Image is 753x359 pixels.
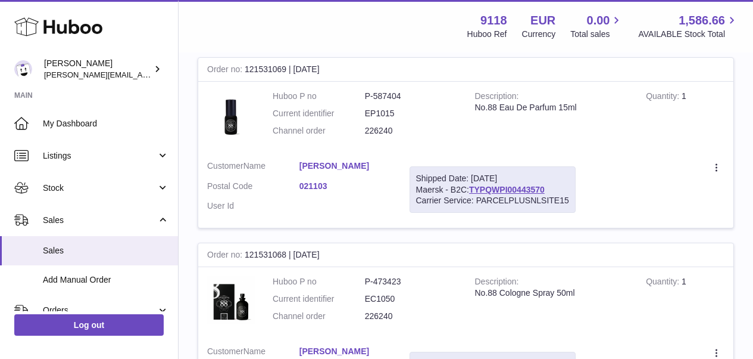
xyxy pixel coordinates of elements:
[44,58,151,81] div: [PERSON_NAME]
[365,276,457,287] dd: P-473423
[299,346,392,357] a: [PERSON_NAME]
[207,161,243,171] span: Customer
[646,91,682,104] strong: Quantity
[207,160,299,175] dt: Name
[570,29,623,40] span: Total sales
[587,13,610,29] span: 0.00
[416,173,569,184] div: Shipped Date: [DATE]
[43,245,169,256] span: Sales
[207,276,255,324] img: No.88-Cologne-50ml-cut-out.jpg
[43,305,157,316] span: Orders
[646,277,682,289] strong: Quantity
[365,311,457,322] dd: 226240
[365,125,457,137] dd: 226240
[299,160,392,172] a: [PERSON_NAME]
[637,82,733,151] td: 1
[638,13,739,40] a: 1,586.66 AVAILABLE Stock Total
[480,13,507,29] strong: 9118
[475,91,519,104] strong: Description
[207,346,243,356] span: Customer
[207,200,299,212] dt: User Id
[416,195,569,206] div: Carrier Service: PARCELPLUSNLSITE15
[207,181,299,195] dt: Postal Code
[43,215,157,226] span: Sales
[198,58,733,82] div: 121531069 | [DATE]
[43,182,157,194] span: Stock
[469,185,545,194] a: TYPQWPI00443570
[570,13,623,40] a: 0.00 Total sales
[475,102,629,113] div: No.88 Eau De Parfum 15ml
[299,181,392,192] a: 021103
[365,91,457,102] dd: P-587404
[637,267,733,337] td: 1
[522,29,556,40] div: Currency
[207,91,255,138] img: EC1015-No.88-15ml-cut-out-with-top-with-sticker-scaled.jpg
[207,250,245,262] strong: Order no
[273,108,365,119] dt: Current identifier
[273,125,365,137] dt: Channel order
[44,70,302,79] span: [PERSON_NAME][EMAIL_ADDRESS][PERSON_NAME][DOMAIN_NAME]
[273,276,365,287] dt: Huboo P no
[43,150,157,162] span: Listings
[530,13,555,29] strong: EUR
[638,29,739,40] span: AVAILABLE Stock Total
[14,60,32,78] img: freddie.sawkins@czechandspeake.com
[14,314,164,336] a: Log out
[207,64,245,77] strong: Order no
[410,166,576,213] div: Maersk - B2C:
[43,118,169,129] span: My Dashboard
[475,287,629,299] div: No.88 Cologne Spray 50ml
[467,29,507,40] div: Huboo Ref
[273,311,365,322] dt: Channel order
[273,91,365,102] dt: Huboo P no
[365,108,457,119] dd: EP1015
[273,293,365,305] dt: Current identifier
[43,274,169,286] span: Add Manual Order
[365,293,457,305] dd: EC1050
[679,13,725,29] span: 1,586.66
[475,277,519,289] strong: Description
[198,243,733,267] div: 121531068 | [DATE]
